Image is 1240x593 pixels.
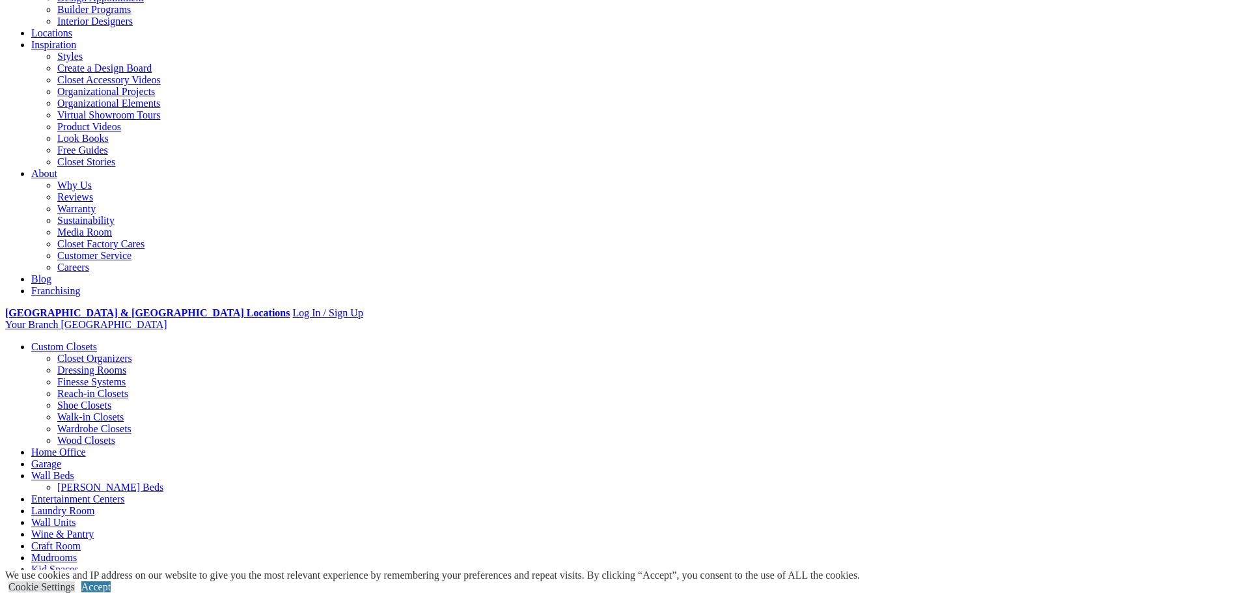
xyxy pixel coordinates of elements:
a: Customer Service [57,250,131,261]
a: Kid Spaces [31,564,78,575]
a: Locations [31,27,72,38]
div: We use cookies and IP address on our website to give you the most relevant experience by remember... [5,570,860,581]
a: Garage [31,458,61,469]
a: Wine & Pantry [31,529,94,540]
a: Wall Beds [31,470,74,481]
a: Franchising [31,285,81,296]
a: Free Guides [57,145,108,156]
a: Organizational Elements [57,98,160,109]
a: Custom Closets [31,341,97,352]
a: Blog [31,273,51,284]
a: Home Office [31,447,86,458]
a: Reach-in Closets [57,388,128,399]
a: Builder Programs [57,4,131,15]
span: [GEOGRAPHIC_DATA] [61,319,167,330]
a: Inspiration [31,39,76,50]
a: [GEOGRAPHIC_DATA] & [GEOGRAPHIC_DATA] Locations [5,307,290,318]
a: Look Books [57,133,109,144]
a: Sustainability [57,215,115,226]
a: Closet Factory Cares [57,238,145,249]
a: Product Videos [57,121,121,132]
a: [PERSON_NAME] Beds [57,482,163,493]
a: Wall Units [31,517,76,528]
a: Log In / Sign Up [292,307,363,318]
a: Organizational Projects [57,86,155,97]
a: Walk-in Closets [57,411,124,422]
a: Closet Organizers [57,353,132,364]
a: Mudrooms [31,552,77,563]
a: About [31,168,57,179]
a: Finesse Systems [57,376,126,387]
a: Interior Designers [57,16,133,27]
a: Craft Room [31,540,81,551]
a: Virtual Showroom Tours [57,109,161,120]
a: Why Us [57,180,92,191]
a: Your Branch [GEOGRAPHIC_DATA] [5,319,167,330]
span: Your Branch [5,319,58,330]
a: Dressing Rooms [57,365,126,376]
a: Warranty [57,203,96,214]
a: Careers [57,262,89,273]
a: Wardrobe Closets [57,423,131,434]
a: Laundry Room [31,505,94,516]
a: Closet Accessory Videos [57,74,161,85]
a: Cookie Settings [8,581,75,592]
a: Styles [57,51,83,62]
a: Media Room [57,227,112,238]
a: Accept [81,581,111,592]
a: Shoe Closets [57,400,111,411]
a: Entertainment Centers [31,493,125,504]
a: Create a Design Board [57,62,152,74]
a: Closet Stories [57,156,115,167]
a: Wood Closets [57,435,115,446]
a: Reviews [57,191,93,202]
